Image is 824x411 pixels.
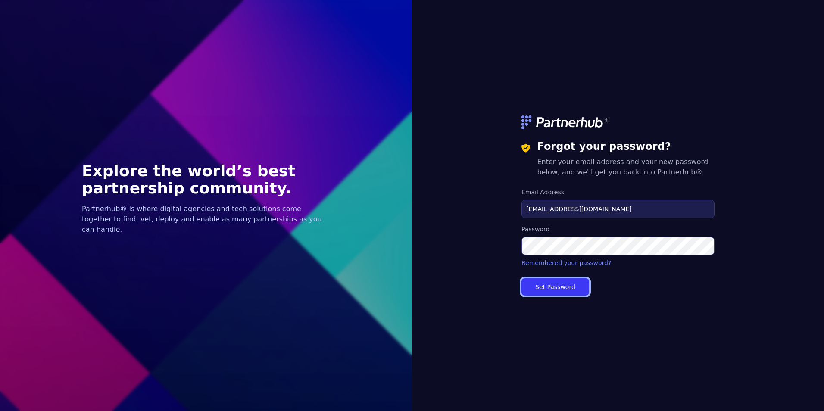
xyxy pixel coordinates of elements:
h5: Enter your email address and your new password below, and we'll get you back into Partnerhub® [537,157,715,177]
p: Partnerhub® is where digital agencies and tech solutions come together to find, vet, deploy and e... [82,204,330,235]
label: Email Address [521,188,715,196]
label: Password [521,225,715,234]
a: Remembered your password? [521,258,611,267]
input: Enter your email [521,200,715,218]
h1: Explore the world’s best partnership community. [82,162,330,197]
img: logo [521,115,609,129]
button: Set Password [521,278,589,296]
h3: Forgot your password? [537,140,715,153]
